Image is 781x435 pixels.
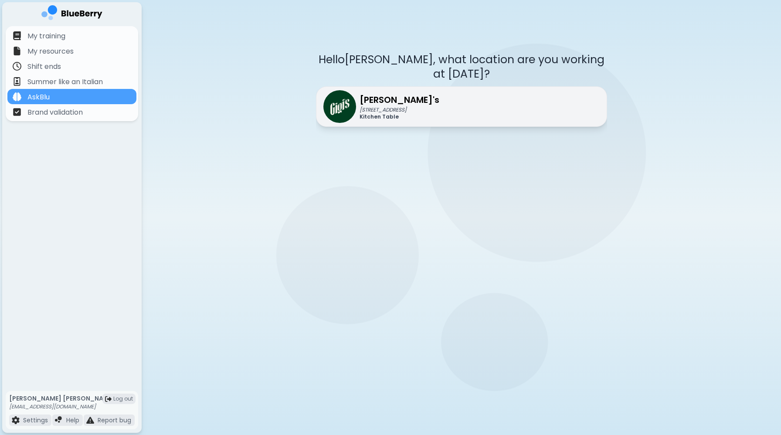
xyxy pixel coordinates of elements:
[113,395,133,402] span: Log out
[13,108,21,116] img: file icon
[13,92,21,101] img: file icon
[27,107,83,118] p: Brand validation
[12,416,20,424] img: file icon
[105,396,112,402] img: logout
[360,106,439,113] p: [STREET_ADDRESS]
[13,47,21,55] img: file icon
[316,52,607,81] p: Hello [PERSON_NAME] , what location are you working at [DATE]?
[41,5,102,23] img: company logo
[360,93,439,106] p: [PERSON_NAME]'s
[360,113,439,120] p: Kitchen Table
[13,62,21,71] img: file icon
[13,77,21,86] img: file icon
[27,31,65,41] p: My training
[27,61,61,72] p: Shift ends
[27,46,74,57] p: My resources
[66,416,79,424] p: Help
[9,403,115,410] p: [EMAIL_ADDRESS][DOMAIN_NAME]
[55,416,63,424] img: file icon
[323,90,356,123] img: company thumbnail
[86,416,94,424] img: file icon
[27,92,50,102] p: AskBlu
[27,77,103,87] p: Summer like an Italian
[98,416,131,424] p: Report bug
[13,31,21,40] img: file icon
[9,394,115,402] p: [PERSON_NAME] [PERSON_NAME]
[316,86,607,127] a: company thumbnail[PERSON_NAME]'s[STREET_ADDRESS]Kitchen Table
[23,416,48,424] p: Settings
